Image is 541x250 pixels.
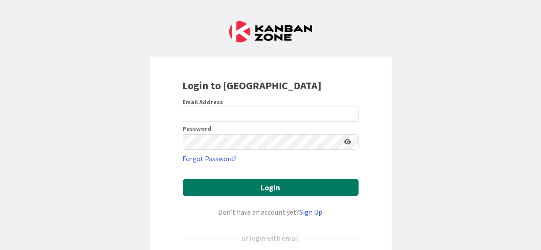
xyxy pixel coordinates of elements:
label: Password [183,125,212,132]
label: Email Address [183,98,223,106]
a: Sign Up [300,208,323,216]
button: Login [183,179,359,196]
div: Don’t have an account yet? [183,207,359,217]
b: Login to [GEOGRAPHIC_DATA] [183,79,322,92]
div: or login with email [240,233,302,243]
a: Forgot Password? [183,153,237,164]
img: Kanban Zone [229,21,312,42]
